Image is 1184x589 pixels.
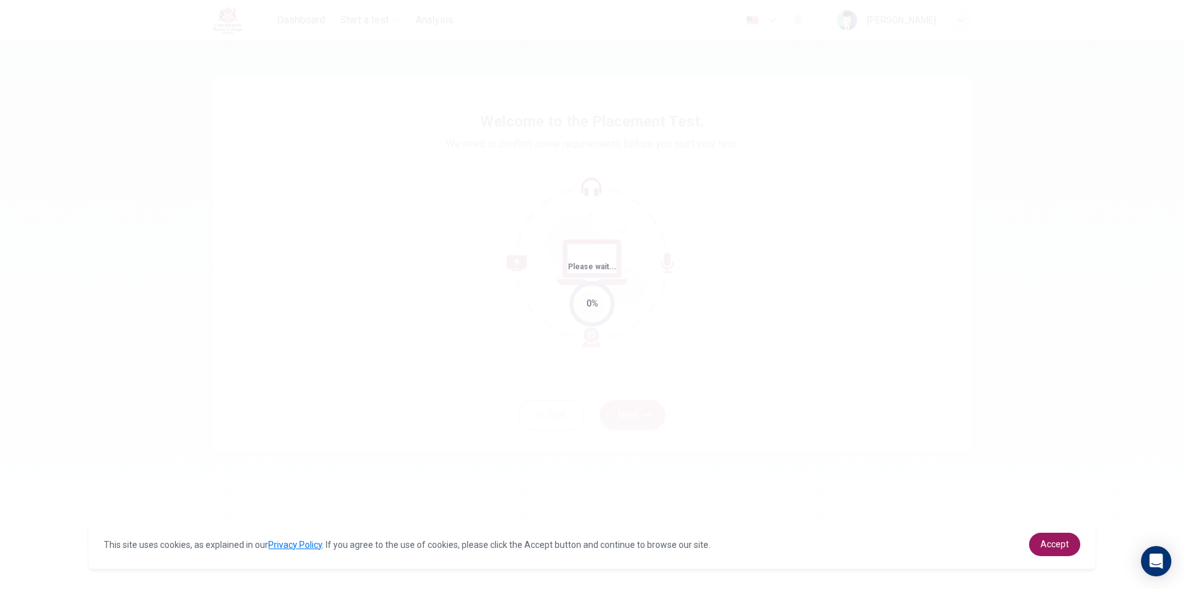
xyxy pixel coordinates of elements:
a: dismiss cookie message [1029,533,1080,556]
span: Please wait... [568,262,617,271]
div: cookieconsent [89,520,1095,569]
span: This site uses cookies, as explained in our . If you agree to the use of cookies, please click th... [104,540,710,550]
span: Accept [1040,539,1069,549]
div: 0% [586,296,598,311]
div: Open Intercom Messenger [1141,546,1171,576]
a: Privacy Policy [268,540,322,550]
